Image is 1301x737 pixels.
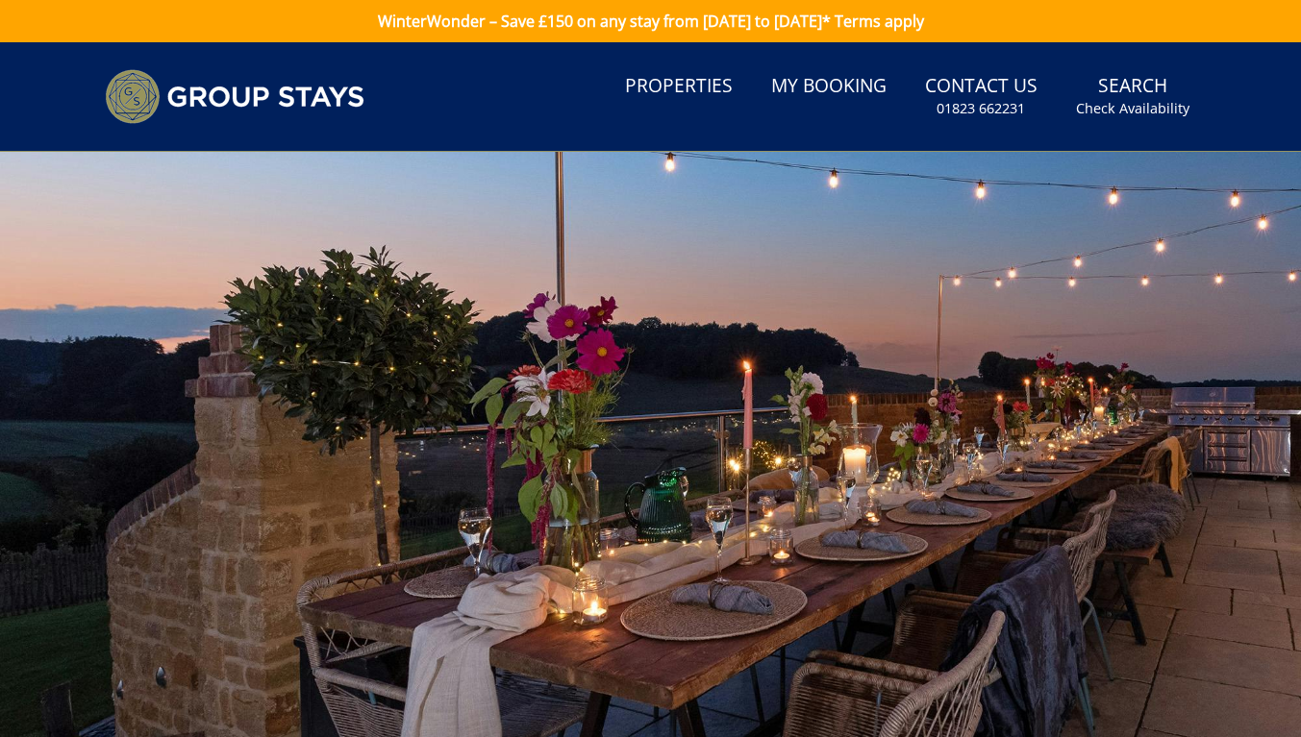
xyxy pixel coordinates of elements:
small: 01823 662231 [937,99,1025,118]
a: Contact Us01823 662231 [917,65,1045,128]
a: My Booking [763,65,894,109]
a: SearchCheck Availability [1068,65,1197,128]
small: Check Availability [1076,99,1189,118]
a: Properties [617,65,740,109]
img: Group Stays [105,69,364,124]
